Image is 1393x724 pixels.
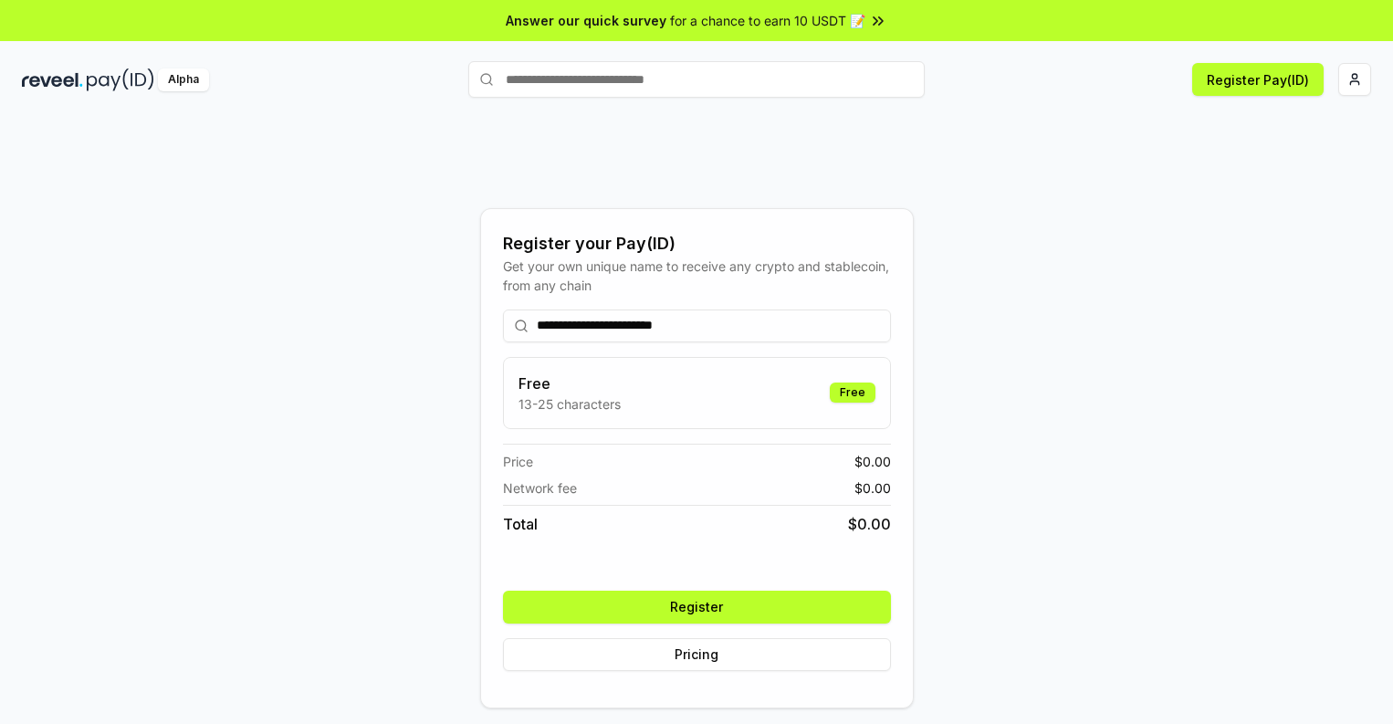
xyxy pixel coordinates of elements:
[503,257,891,295] div: Get your own unique name to receive any crypto and stablecoin, from any chain
[503,478,577,498] span: Network fee
[22,68,83,91] img: reveel_dark
[830,383,875,403] div: Free
[854,478,891,498] span: $ 0.00
[503,591,891,624] button: Register
[503,452,533,471] span: Price
[503,231,891,257] div: Register your Pay(ID)
[87,68,154,91] img: pay_id
[854,452,891,471] span: $ 0.00
[503,638,891,671] button: Pricing
[518,372,621,394] h3: Free
[506,11,666,30] span: Answer our quick survey
[670,11,865,30] span: for a chance to earn 10 USDT 📝
[1192,63,1324,96] button: Register Pay(ID)
[848,513,891,535] span: $ 0.00
[503,513,538,535] span: Total
[518,394,621,414] p: 13-25 characters
[158,68,209,91] div: Alpha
